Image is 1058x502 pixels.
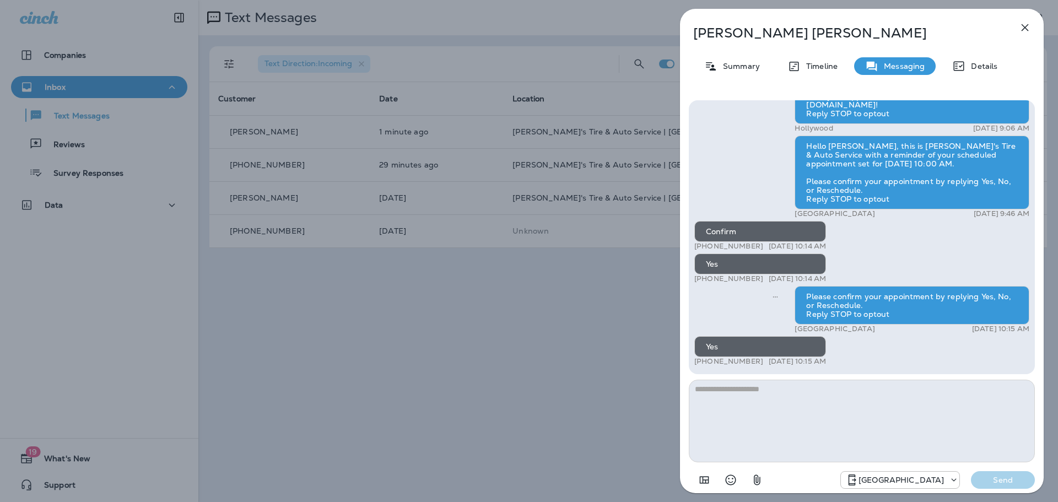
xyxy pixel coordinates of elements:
p: [PERSON_NAME] [PERSON_NAME] [693,25,994,41]
p: [PHONE_NUMBER] [694,274,763,283]
div: Hello [PERSON_NAME], this is [PERSON_NAME]'s Tire & Auto Service with a reminder of your schedule... [795,136,1029,209]
p: [PHONE_NUMBER] [694,357,763,366]
p: [DATE] 9:46 AM [974,209,1029,218]
p: [DATE] 9:06 AM [973,124,1029,133]
p: [DATE] 10:14 AM [769,242,826,251]
p: [GEOGRAPHIC_DATA] [859,476,944,484]
div: Yes [694,253,826,274]
p: [DATE] 10:15 AM [972,325,1029,333]
div: Yes [694,336,826,357]
p: Details [965,62,997,71]
div: Confirm [694,221,826,242]
p: Messaging [878,62,925,71]
p: [PHONE_NUMBER] [694,242,763,251]
div: Please confirm your appointment by replying Yes, No, or Reschedule. Reply STOP to optout [795,286,1029,325]
p: [GEOGRAPHIC_DATA] [795,325,875,333]
p: [GEOGRAPHIC_DATA] [795,209,875,218]
button: Select an emoji [720,469,742,491]
button: Add in a premade template [693,469,715,491]
p: [DATE] 10:14 AM [769,274,826,283]
p: Hollywood [795,124,833,133]
span: Sent [773,291,778,301]
p: Summary [717,62,760,71]
p: [DATE] 10:15 AM [769,357,826,366]
p: Timeline [801,62,838,71]
div: +1 (225) 673-9000 [841,473,959,487]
